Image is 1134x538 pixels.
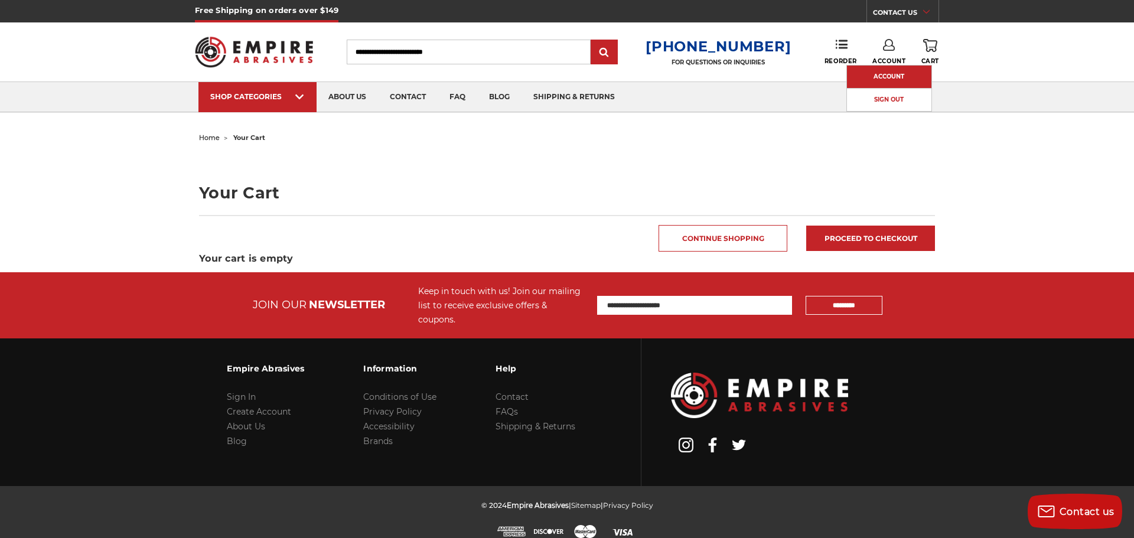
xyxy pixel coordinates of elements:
[199,252,935,266] h3: Your cart is empty
[646,38,791,55] a: [PHONE_NUMBER]
[363,421,415,432] a: Accessibility
[603,501,653,510] a: Privacy Policy
[233,133,265,142] span: your cart
[199,133,220,142] a: home
[825,57,857,65] span: Reorder
[199,185,935,201] h1: Your Cart
[195,29,313,75] img: Empire Abrasives
[496,356,575,381] h3: Help
[317,82,378,112] a: about us
[496,421,575,432] a: Shipping & Returns
[438,82,477,112] a: faq
[921,57,939,65] span: Cart
[847,89,931,112] a: Sign Out
[873,6,939,22] a: CONTACT US
[378,82,438,112] a: contact
[309,298,385,311] span: NEWSLETTER
[522,82,627,112] a: shipping & returns
[806,226,935,251] a: Proceed to checkout
[227,392,256,402] a: Sign In
[659,225,787,252] a: Continue Shopping
[592,41,616,64] input: Submit
[227,356,304,381] h3: Empire Abrasives
[872,57,905,65] span: Account
[227,436,247,446] a: Blog
[847,66,931,88] a: Account
[1028,494,1122,529] button: Contact us
[671,373,848,418] img: Empire Abrasives Logo Image
[481,498,653,513] p: © 2024 | |
[363,436,393,446] a: Brands
[363,392,436,402] a: Conditions of Use
[507,501,569,510] span: Empire Abrasives
[227,406,291,417] a: Create Account
[227,421,265,432] a: About Us
[1060,506,1115,517] span: Contact us
[646,58,791,66] p: FOR QUESTIONS OR INQUIRIES
[571,501,601,510] a: Sitemap
[363,406,422,417] a: Privacy Policy
[210,92,305,101] div: SHOP CATEGORIES
[825,39,857,64] a: Reorder
[253,298,307,311] span: JOIN OUR
[496,392,529,402] a: Contact
[418,284,585,327] div: Keep in touch with us! Join our mailing list to receive exclusive offers & coupons.
[921,39,939,65] a: Cart
[363,356,436,381] h3: Information
[496,406,518,417] a: FAQs
[477,82,522,112] a: blog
